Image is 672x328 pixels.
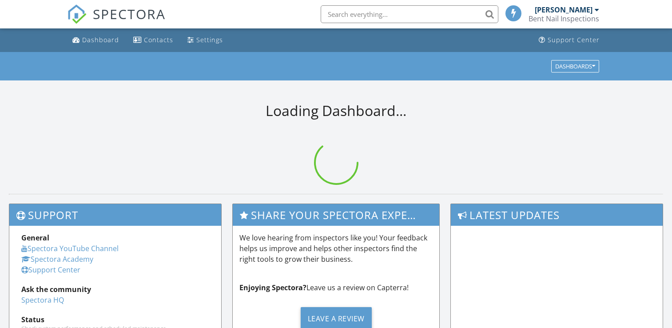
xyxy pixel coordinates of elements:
div: Bent Nail Inspections [529,14,599,23]
a: SPECTORA [67,12,166,31]
h3: Support [9,204,221,226]
a: Contacts [130,32,177,48]
h3: Share Your Spectora Experience [233,204,439,226]
div: Settings [196,36,223,44]
a: Support Center [535,32,603,48]
div: Contacts [144,36,173,44]
h3: Latest Updates [451,204,663,226]
input: Search everything... [321,5,498,23]
button: Dashboards [551,60,599,72]
div: Support Center [548,36,600,44]
div: Ask the community [21,284,209,295]
div: Dashboards [555,63,595,69]
strong: General [21,233,49,243]
div: Dashboard [82,36,119,44]
div: [PERSON_NAME] [535,5,592,14]
span: SPECTORA [93,4,166,23]
p: We love hearing from inspectors like you! Your feedback helps us improve and helps other inspecto... [239,232,433,264]
a: Spectora Academy [21,254,93,264]
a: Dashboard [69,32,123,48]
a: Spectora YouTube Channel [21,244,119,253]
strong: Enjoying Spectora? [239,283,306,292]
p: Leave us a review on Capterra! [239,282,433,293]
img: The Best Home Inspection Software - Spectora [67,4,87,24]
a: Spectora HQ [21,295,64,305]
a: Settings [184,32,227,48]
div: Status [21,314,209,325]
a: Support Center [21,265,80,275]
